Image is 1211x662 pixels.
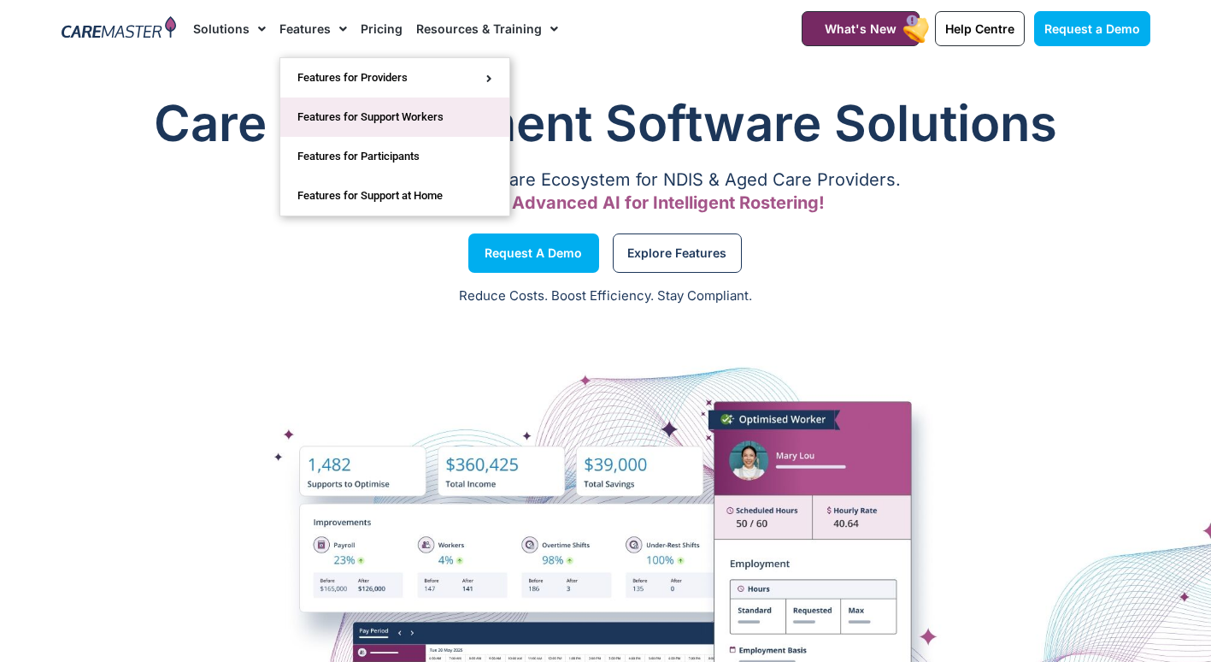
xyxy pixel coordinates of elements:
span: Now Featuring Advanced AI for Intelligent Rostering! [387,192,825,213]
span: Explore Features [627,249,726,257]
img: CareMaster Logo [62,16,177,42]
span: Help Centre [945,21,1014,36]
span: What's New [825,21,896,36]
a: Request a Demo [1034,11,1150,46]
ul: Features [279,57,510,216]
a: Features for Participants [280,137,509,176]
a: What's New [802,11,920,46]
a: Features for Support Workers [280,98,509,137]
a: Explore Features [613,233,742,273]
a: Request a Demo [468,233,599,273]
a: Features for Providers [280,58,509,98]
a: Help Centre [935,11,1025,46]
h1: Care Management Software Solutions [62,89,1150,157]
p: A Comprehensive Software Ecosystem for NDIS & Aged Care Providers. [62,174,1150,186]
span: Request a Demo [1044,21,1140,36]
span: Request a Demo [485,249,582,257]
p: Reduce Costs. Boost Efficiency. Stay Compliant. [10,287,1201,306]
a: Features for Support at Home [280,176,509,216]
